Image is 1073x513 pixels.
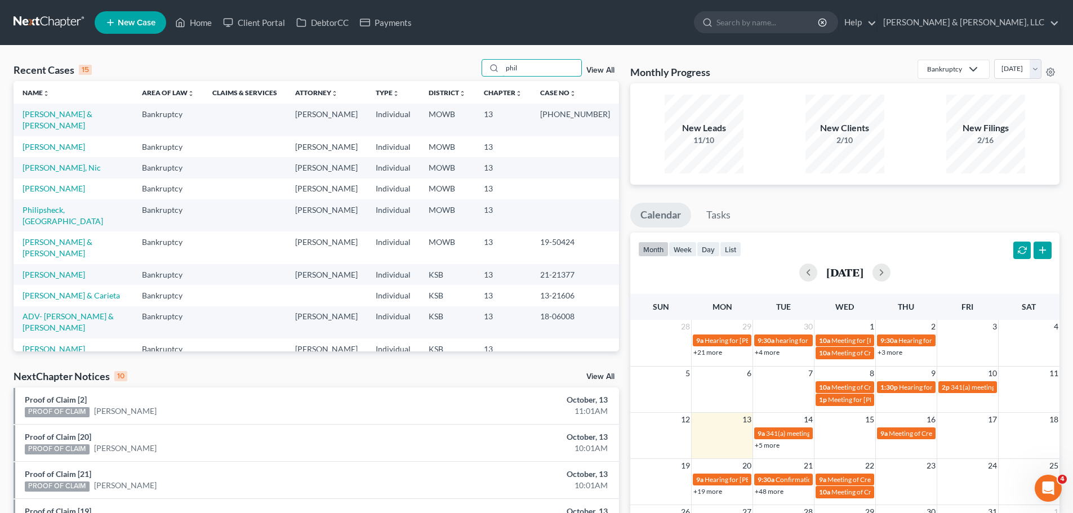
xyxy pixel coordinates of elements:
td: [PERSON_NAME] [286,264,367,285]
td: Bankruptcy [133,264,203,285]
div: 10:01AM [421,443,608,454]
a: +4 more [755,348,780,356]
span: 4 [1058,475,1067,484]
span: 9:30a [758,475,774,484]
span: hearing for [PERSON_NAME] & [PERSON_NAME] [776,336,922,345]
td: Individual [367,231,420,264]
button: day [697,242,720,257]
a: +3 more [878,348,902,356]
a: [PERSON_NAME] & [PERSON_NAME] [23,109,92,130]
td: Bankruptcy [133,285,203,306]
a: +5 more [755,441,780,449]
div: Recent Cases [14,63,92,77]
td: 13 [475,285,531,306]
span: 28 [680,320,691,333]
span: Confirmation Hearing for [PERSON_NAME] [776,475,905,484]
td: 13 [475,306,531,338]
td: [PHONE_NUMBER] [531,104,619,136]
td: [PERSON_NAME] [286,104,367,136]
div: New Clients [805,122,884,135]
span: 9:30a [880,336,897,345]
span: Meeting of Creditors for [PERSON_NAME] [831,488,956,496]
td: 13 [475,136,531,157]
span: 10a [819,336,830,345]
i: unfold_more [569,90,576,97]
td: Bankruptcy [133,231,203,264]
td: Bankruptcy [133,104,203,136]
span: 24 [987,459,998,472]
a: Calendar [630,203,691,227]
span: 25 [1048,459,1059,472]
span: Hearing for [PERSON_NAME] [899,383,987,391]
td: [PERSON_NAME] [286,157,367,178]
a: [PERSON_NAME] [23,344,85,354]
td: 13 [475,338,531,359]
td: MOWB [420,136,475,157]
span: 29 [741,320,753,333]
a: Case Nounfold_more [540,88,576,97]
span: 341(a) meeting for [PERSON_NAME] [951,383,1059,391]
a: Philipsheck, [GEOGRAPHIC_DATA] [23,205,103,226]
td: Individual [367,338,420,359]
span: 1 [869,320,875,333]
a: Home [170,12,217,33]
i: unfold_more [393,90,399,97]
td: Bankruptcy [133,179,203,199]
a: Payments [354,12,417,33]
a: Help [839,12,876,33]
div: 10:01AM [421,480,608,491]
span: 1p [819,395,827,404]
span: 21 [803,459,814,472]
a: [PERSON_NAME] [23,184,85,193]
a: Tasks [696,203,741,227]
div: 2/10 [805,135,884,146]
td: Bankruptcy [133,136,203,157]
span: Thu [898,302,914,311]
div: NextChapter Notices [14,369,127,383]
span: 12 [680,413,691,426]
span: 1:30p [880,383,898,391]
span: 18 [1048,413,1059,426]
span: Meeting of Creditors for [PERSON_NAME] & [PERSON_NAME] [831,383,1016,391]
th: Claims & Services [203,81,286,104]
span: 30 [803,320,814,333]
td: Individual [367,264,420,285]
a: [PERSON_NAME], Nic [23,163,101,172]
div: PROOF OF CLAIM [25,407,90,417]
span: 22 [864,459,875,472]
td: Bankruptcy [133,306,203,338]
td: Individual [367,306,420,338]
a: [PERSON_NAME] [94,443,157,454]
td: 21-21377 [531,264,619,285]
span: 9a [696,336,704,345]
td: MOWB [420,179,475,199]
span: 11 [1048,367,1059,380]
td: 13 [475,104,531,136]
td: [PERSON_NAME] [286,338,367,359]
div: New Leads [665,122,743,135]
a: [PERSON_NAME] [23,270,85,279]
td: MOWB [420,231,475,264]
span: 16 [925,413,937,426]
span: 9a [880,429,888,438]
div: 11:01AM [421,405,608,417]
td: 13 [475,179,531,199]
iframe: Intercom live chat [1035,475,1062,502]
td: 13-21606 [531,285,619,306]
a: [PERSON_NAME] & [PERSON_NAME], LLC [878,12,1059,33]
td: 19-50424 [531,231,619,264]
div: 15 [79,65,92,75]
td: 13 [475,264,531,285]
a: Client Portal [217,12,291,33]
span: 8 [869,367,875,380]
span: 23 [925,459,937,472]
span: 2 [930,320,937,333]
td: [PERSON_NAME] [286,199,367,231]
a: [PERSON_NAME] [23,142,85,151]
span: Hearing for [PERSON_NAME] [705,475,792,484]
td: 13 [475,231,531,264]
span: 6 [746,367,753,380]
span: 9a [696,475,704,484]
div: October, 13 [421,469,608,480]
span: Meeting of Creditors for [PERSON_NAME] [827,475,952,484]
